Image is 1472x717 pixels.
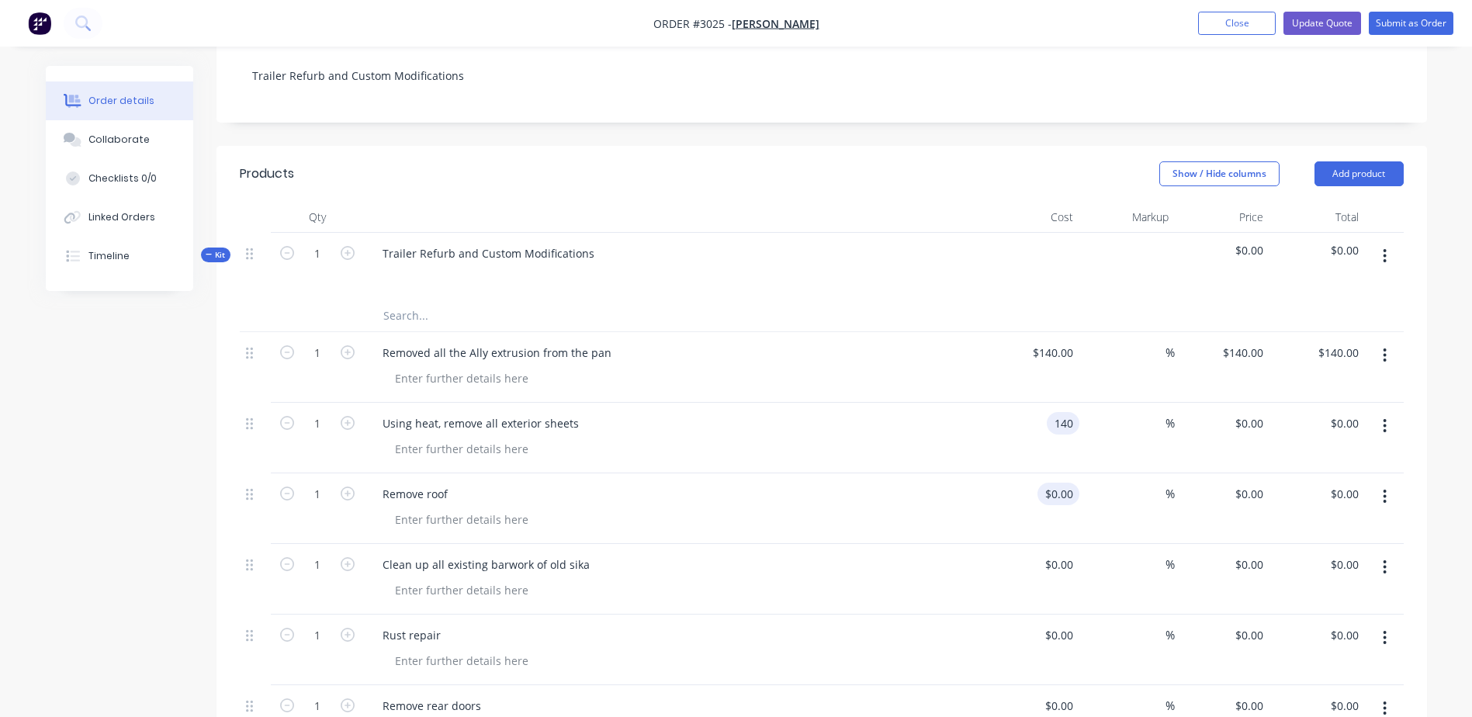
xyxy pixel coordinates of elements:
[370,412,591,435] div: Using heat, remove all exterior sheets
[46,120,193,159] button: Collaborate
[370,242,607,265] div: Trailer Refurb and Custom Modifications
[88,94,154,108] div: Order details
[1159,161,1280,186] button: Show / Hide columns
[1314,161,1404,186] button: Add product
[46,237,193,275] button: Timeline
[370,483,460,505] div: Remove roof
[88,210,155,224] div: Linked Orders
[46,159,193,198] button: Checklists 0/0
[46,198,193,237] button: Linked Orders
[28,12,51,35] img: Factory
[1079,202,1175,233] div: Markup
[88,249,130,263] div: Timeline
[201,248,230,262] div: Kit
[370,553,602,576] div: Clean up all existing barwork of old sika
[271,202,364,233] div: Qty
[383,300,693,331] input: Search...
[240,165,294,183] div: Products
[1165,344,1175,362] span: %
[1181,242,1264,258] span: $0.00
[88,171,157,185] div: Checklists 0/0
[653,16,732,31] span: Order #3025 -
[206,249,226,261] span: Kit
[1175,202,1270,233] div: Price
[46,81,193,120] button: Order details
[240,52,1404,99] div: Trailer Refurb and Custom Modifications
[732,16,819,31] a: [PERSON_NAME]
[1283,12,1361,35] button: Update Quote
[1165,556,1175,573] span: %
[370,624,453,646] div: Rust repair
[985,202,1080,233] div: Cost
[370,341,624,364] div: Removed all the Ally extrusion from the pan
[88,133,150,147] div: Collaborate
[1165,414,1175,432] span: %
[1369,12,1453,35] button: Submit as Order
[1198,12,1276,35] button: Close
[1165,697,1175,715] span: %
[1165,626,1175,644] span: %
[1165,485,1175,503] span: %
[370,694,494,717] div: Remove rear doors
[1269,202,1365,233] div: Total
[1276,242,1359,258] span: $0.00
